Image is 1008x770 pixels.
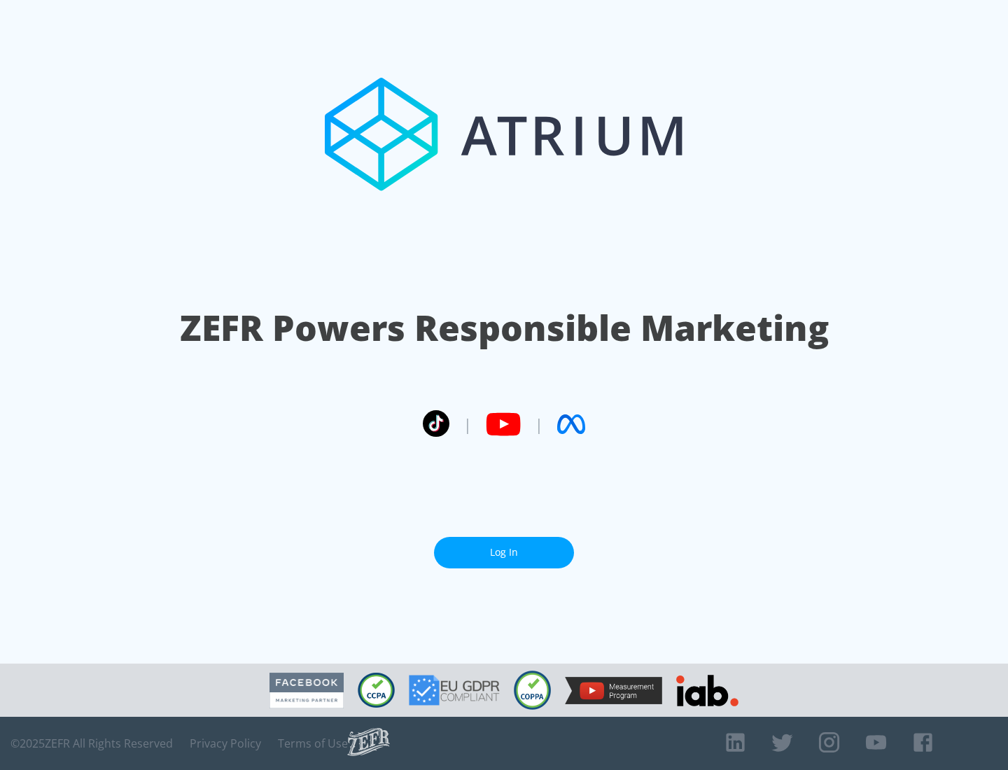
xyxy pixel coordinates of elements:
h1: ZEFR Powers Responsible Marketing [180,304,829,352]
a: Log In [434,537,574,568]
span: © 2025 ZEFR All Rights Reserved [10,736,173,750]
img: GDPR Compliant [409,675,500,706]
img: YouTube Measurement Program [565,677,662,704]
img: COPPA Compliant [514,671,551,710]
span: | [535,414,543,435]
img: IAB [676,675,738,706]
a: Terms of Use [278,736,348,750]
img: CCPA Compliant [358,673,395,708]
span: | [463,414,472,435]
a: Privacy Policy [190,736,261,750]
img: Facebook Marketing Partner [269,673,344,708]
